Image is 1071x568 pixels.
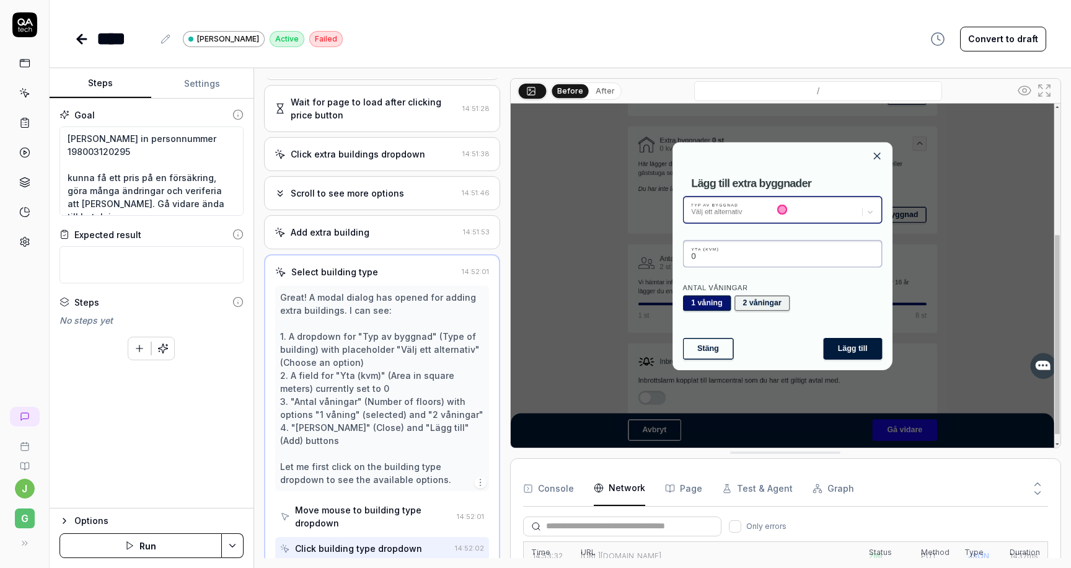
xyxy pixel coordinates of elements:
[295,504,452,530] div: Move mouse to building type dropdown
[964,550,993,562] span: JSON
[1002,548,1047,565] div: 1437ms
[462,267,489,276] time: 14:52:01
[581,551,854,562] div: [URL][DOMAIN_NAME]
[462,189,490,197] time: 14:51:46
[665,471,702,506] button: Page
[1015,81,1034,100] button: Show all interative elements
[74,513,244,528] div: Options
[291,226,369,239] div: Add extra building
[291,95,457,122] div: Wait for page to load after clicking price button
[1034,81,1054,100] button: Open in full screen
[462,104,490,113] time: 14:51:28
[813,471,854,506] button: Graph
[923,27,953,51] button: View version history
[270,31,304,47] div: Active
[532,551,563,562] time: 14:53:32
[183,30,265,47] a: [PERSON_NAME]
[1002,542,1047,564] div: Duration
[291,265,378,278] div: Select building type
[869,552,883,561] span: 200
[914,548,957,565] div: PUT
[15,508,35,528] span: G
[59,533,222,558] button: Run
[5,499,44,531] button: G
[15,479,35,499] button: j
[5,451,44,471] a: Documentation
[309,31,343,47] div: Failed
[463,228,490,236] time: 14:51:53
[573,542,862,564] div: URL
[74,228,141,241] div: Expected result
[295,542,422,555] div: Click building type dropdown
[462,149,490,158] time: 14:51:38
[729,520,741,533] button: Only errors
[275,537,489,560] button: Click building type dropdown14:52:02
[275,499,489,535] button: Move mouse to building type dropdown14:52:01
[280,291,484,486] div: Great! A modal dialog has opened for adding extra buildings. I can see: 1. A dropdown for "Typ av...
[523,471,574,506] button: Console
[10,407,40,427] a: New conversation
[524,542,573,564] div: Time
[594,471,645,506] button: Network
[457,512,484,521] time: 14:52:01
[59,513,244,528] button: Options
[291,187,404,200] div: Scroll to see more options
[291,148,425,161] div: Click extra buildings dropdown
[960,27,1046,51] button: Convert to draft
[455,544,484,552] time: 14:52:02
[5,432,44,451] a: Book a call with us
[74,109,95,122] div: Goal
[74,296,99,309] div: Steps
[722,471,793,506] button: Test & Agent
[151,69,253,99] button: Settings
[957,542,1002,564] div: Type
[59,314,244,327] div: No steps yet
[591,84,620,98] button: After
[746,521,787,532] span: Only errors
[197,33,259,45] span: [PERSON_NAME]
[511,104,1060,448] img: Screenshot
[552,84,588,97] button: Before
[914,542,957,564] div: Method
[862,542,914,564] div: Status
[50,69,151,99] button: Steps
